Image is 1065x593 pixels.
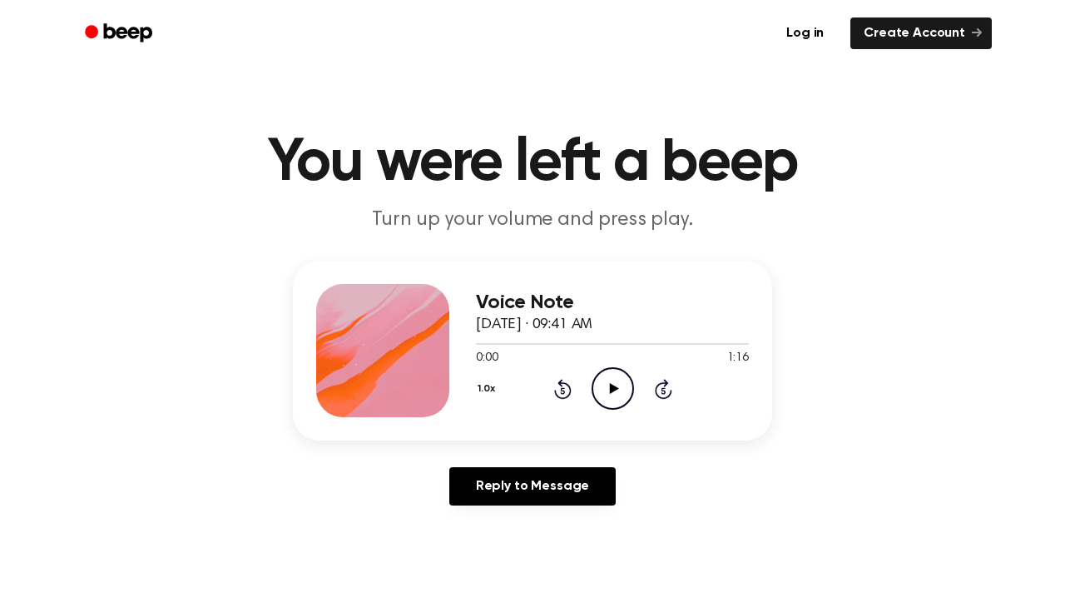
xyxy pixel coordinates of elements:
[850,17,992,49] a: Create Account
[106,133,958,193] h1: You were left a beep
[476,317,592,332] span: [DATE] · 09:41 AM
[449,467,616,506] a: Reply to Message
[476,375,501,403] button: 1.0x
[213,207,852,234] p: Turn up your volume and press play.
[476,292,749,314] h3: Voice Note
[770,14,840,52] a: Log in
[73,17,167,50] a: Beep
[476,350,498,367] span: 0:00
[727,350,749,367] span: 1:16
